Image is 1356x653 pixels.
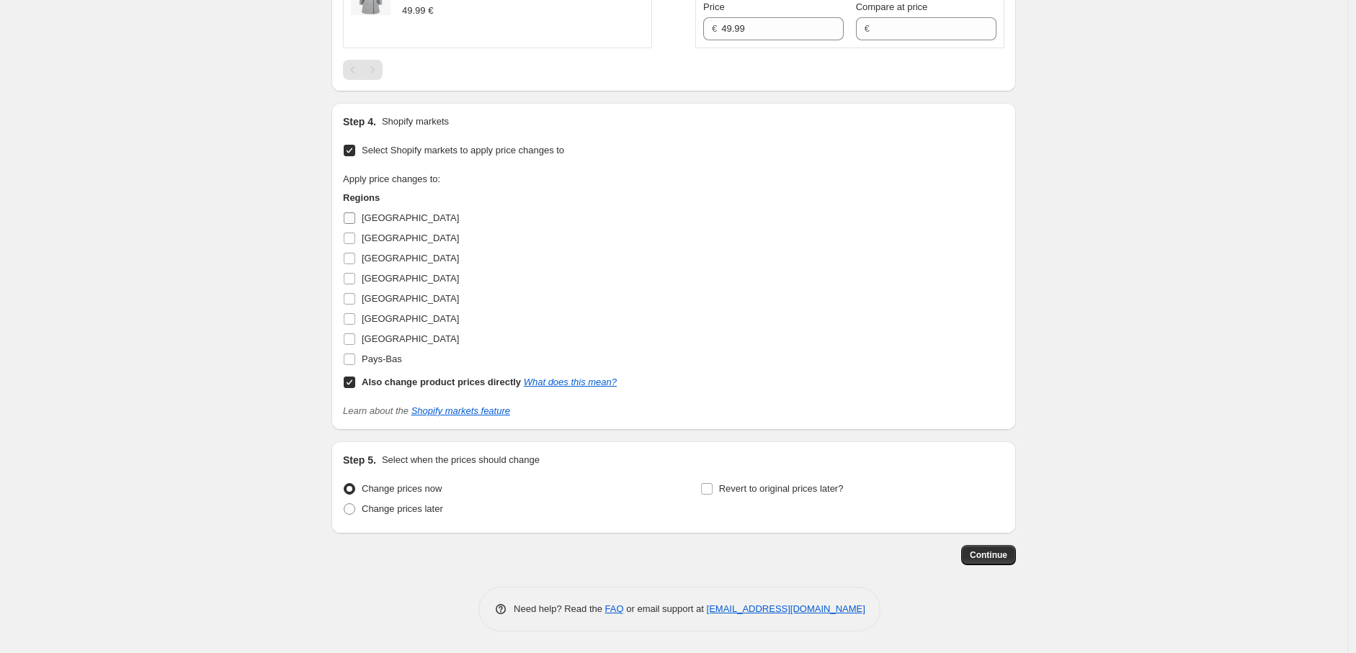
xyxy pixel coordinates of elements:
span: Change prices now [362,483,442,494]
span: or email support at [624,603,707,614]
span: [GEOGRAPHIC_DATA] [362,253,459,264]
span: € [865,23,870,34]
span: Need help? Read the [514,603,605,614]
h2: Step 5. [343,453,376,467]
span: Continue [970,549,1007,561]
span: [GEOGRAPHIC_DATA] [362,212,459,223]
a: FAQ [605,603,624,614]
b: Also change product prices directly [362,377,521,387]
span: [GEOGRAPHIC_DATA] [362,273,459,284]
p: Select when the prices should change [382,453,540,467]
span: Pays-Bas [362,353,402,364]
span: Change prices later [362,503,443,514]
span: Revert to original prices later? [719,483,844,494]
h3: Regions [343,191,617,205]
span: [GEOGRAPHIC_DATA] [362,333,459,344]
a: What does this mean? [524,377,617,387]
span: 49.99 € [402,5,433,16]
h2: Step 4. [343,114,376,129]
span: [GEOGRAPHIC_DATA] [362,313,459,324]
span: Select Shopify markets to apply price changes to [362,145,564,156]
span: Price [703,1,725,12]
span: [GEOGRAPHIC_DATA] [362,233,459,243]
p: Shopify markets [382,114,449,129]
a: [EMAIL_ADDRESS][DOMAIN_NAME] [707,603,865,614]
span: [GEOGRAPHIC_DATA] [362,293,459,304]
nav: Pagination [343,60,383,80]
i: Learn about the [343,405,510,416]
span: Compare at price [856,1,928,12]
span: Apply price changes to: [343,174,440,184]
button: Continue [961,545,1016,565]
a: Shopify markets feature [411,405,510,416]
span: € [712,23,717,34]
